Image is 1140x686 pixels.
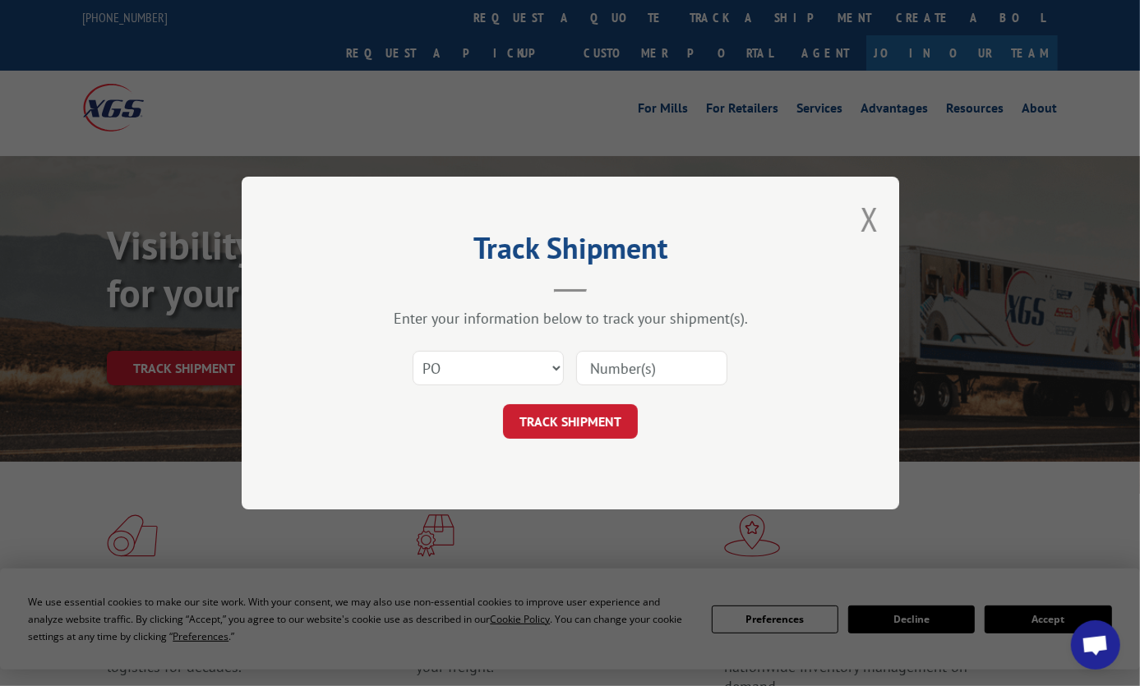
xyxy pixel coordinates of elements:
button: Close modal [861,197,879,241]
button: TRACK SHIPMENT [503,404,638,439]
h2: Track Shipment [324,237,817,268]
div: Open chat [1071,620,1120,670]
input: Number(s) [576,351,727,385]
div: Enter your information below to track your shipment(s). [324,309,817,328]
